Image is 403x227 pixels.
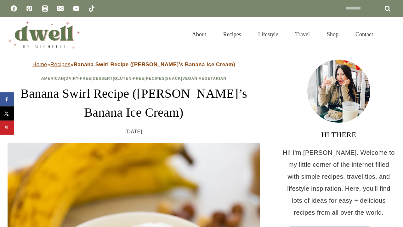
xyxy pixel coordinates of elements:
[287,23,318,45] a: Travel
[65,76,91,81] a: Dairy-Free
[282,147,395,218] p: Hi! I'm [PERSON_NAME]. Welcome to my little corner of the internet filled with simple recipes, tr...
[184,23,215,45] a: About
[184,23,382,45] nav: Primary Navigation
[126,127,142,137] time: [DATE]
[166,76,181,81] a: Snack
[282,129,395,140] h3: HI THERE
[70,2,82,15] a: YouTube
[50,61,71,67] a: Recipes
[146,76,165,81] a: Recipes
[199,76,226,81] a: Vegetarian
[23,2,36,15] a: Pinterest
[182,76,197,81] a: Vegan
[85,2,98,15] a: TikTok
[114,76,145,81] a: Gluten-Free
[54,2,67,15] a: Email
[215,23,250,45] a: Recipes
[93,76,113,81] a: Dessert
[385,29,395,40] button: View Search Form
[8,20,80,49] img: DWELL by michelle
[32,61,47,67] a: Home
[74,61,235,67] strong: Banana Swirl Recipe ([PERSON_NAME]’s Banana Ice Cream)
[32,61,235,67] span: » »
[250,23,287,45] a: Lifestyle
[8,2,20,15] a: Facebook
[8,84,260,122] h1: Banana Swirl Recipe ([PERSON_NAME]’s Banana Ice Cream)
[39,2,51,15] a: Instagram
[347,23,382,45] a: Contact
[318,23,347,45] a: Shop
[41,76,64,81] a: American
[41,76,226,81] span: | | | | | | |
